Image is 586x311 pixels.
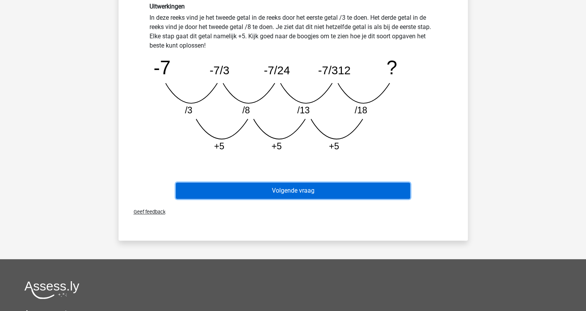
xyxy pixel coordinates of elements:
[176,183,410,199] button: Volgende vraag
[264,64,290,77] tspan: -7/24
[272,141,282,151] tspan: +5
[150,3,437,10] h6: Uitwerkingen
[210,64,229,77] tspan: -7/3
[144,3,443,158] div: In deze reeks vind je het tweede getal in de reeks door het eerste getal /3 te doen. Het derde ge...
[355,105,367,115] tspan: /18
[185,105,192,115] tspan: /3
[297,105,309,115] tspan: /13
[318,64,351,77] tspan: -7/312
[329,141,339,151] tspan: +5
[242,105,249,115] tspan: /8
[214,141,224,151] tspan: +5
[24,281,79,299] img: Assessly logo
[387,57,397,78] tspan: ?
[127,209,165,215] span: Geef feedback
[153,57,170,78] tspan: -7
